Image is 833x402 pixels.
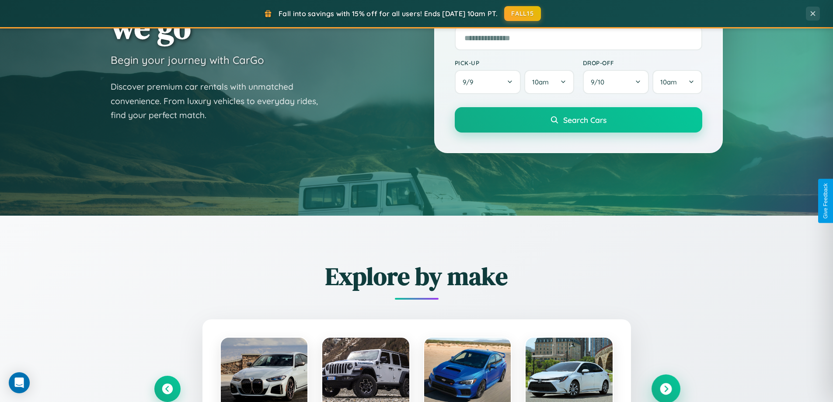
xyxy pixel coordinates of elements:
span: 9 / 9 [463,78,477,86]
button: Search Cars [455,107,702,133]
div: Open Intercom Messenger [9,372,30,393]
label: Drop-off [583,59,702,66]
span: Search Cars [563,115,606,125]
button: 9/9 [455,70,521,94]
button: 9/10 [583,70,649,94]
span: 9 / 10 [591,78,609,86]
button: 10am [652,70,702,94]
span: 10am [532,78,549,86]
h2: Explore by make [154,259,679,293]
label: Pick-up [455,59,574,66]
button: 10am [524,70,574,94]
button: FALL15 [504,6,541,21]
h3: Begin your journey with CarGo [111,53,264,66]
span: Fall into savings with 15% off for all users! Ends [DATE] 10am PT. [279,9,498,18]
span: 10am [660,78,677,86]
div: Give Feedback [823,183,829,219]
p: Discover premium car rentals with unmatched convenience. From luxury vehicles to everyday rides, ... [111,80,329,122]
